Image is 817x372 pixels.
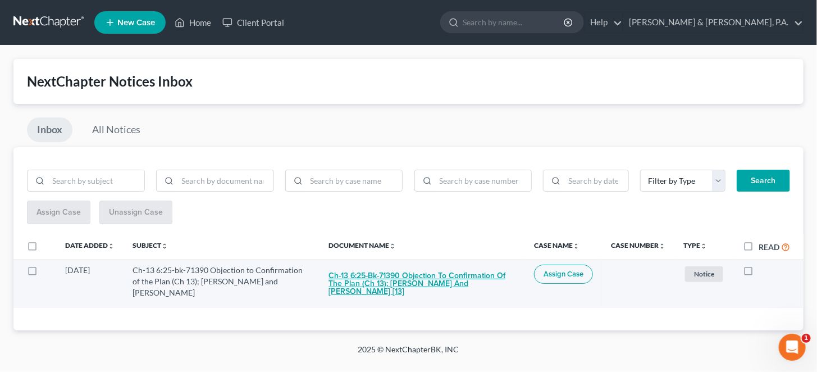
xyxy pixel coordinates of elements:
input: Search by document name [177,170,273,192]
a: Document Nameunfold_more [329,241,396,249]
span: Assign Case [544,270,583,279]
input: Search by case name [307,170,403,192]
a: Case Numberunfold_more [611,241,665,249]
a: Subjectunfold_more [133,241,168,249]
i: unfold_more [108,243,115,249]
td: [DATE] [56,260,124,308]
a: Home [169,12,217,33]
iframe: Intercom live chat [779,334,806,361]
button: Search [737,170,790,192]
a: Notice [683,265,725,283]
i: unfold_more [573,243,579,249]
input: Search by date [564,170,628,192]
a: [PERSON_NAME] & [PERSON_NAME], P.A. [623,12,803,33]
i: unfold_more [390,243,396,249]
a: Case Nameunfold_more [534,241,579,249]
a: Inbox [27,117,72,142]
a: Client Portal [217,12,290,33]
button: Ch-13 6:25-bk-71390 Objection to Confirmation of the Plan (Ch 13); [PERSON_NAME] and [PERSON_NAME... [329,265,516,303]
input: Search by name... [463,12,565,33]
a: Help [585,12,622,33]
button: Assign Case [534,265,593,284]
a: All Notices [82,117,150,142]
a: Typeunfold_more [683,241,707,249]
i: unfold_more [659,243,665,249]
input: Search by subject [48,170,144,192]
span: 1 [802,334,811,343]
input: Search by case number [436,170,532,192]
i: unfold_more [700,243,707,249]
span: New Case [117,19,155,27]
div: NextChapter Notices Inbox [27,72,790,90]
td: Ch-13 6:25-bk-71390 Objection to Confirmation of the Plan (Ch 13); [PERSON_NAME] and [PERSON_NAME] [124,260,320,308]
span: Notice [685,266,723,282]
div: 2025 © NextChapterBK, INC [89,344,729,364]
label: Read [759,241,779,253]
i: unfold_more [161,243,168,249]
a: Date Addedunfold_more [65,241,115,249]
